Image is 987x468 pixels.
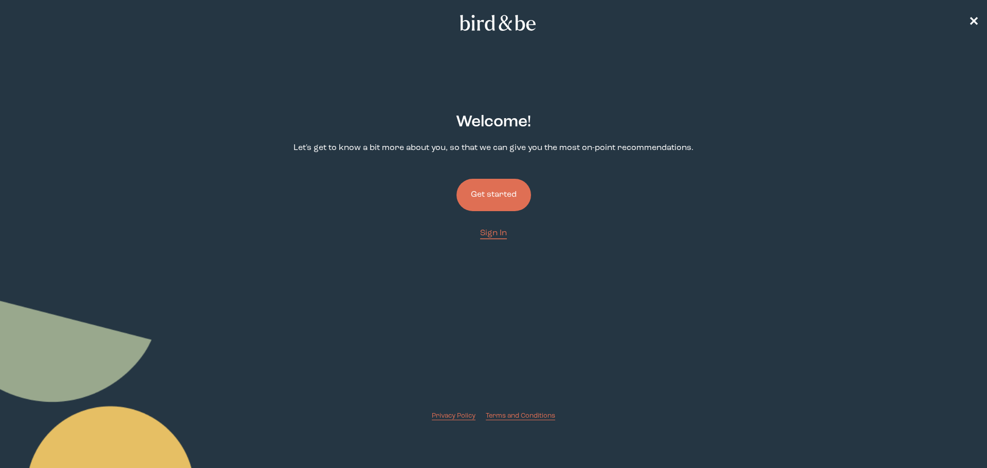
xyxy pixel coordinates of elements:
[480,228,507,239] a: Sign In
[968,16,979,29] span: ✕
[456,110,531,134] h2: Welcome !
[294,142,693,154] p: Let's get to know a bit more about you, so that we can give you the most on-point recommendations.
[968,14,979,32] a: ✕
[432,411,476,421] a: Privacy Policy
[456,162,531,228] a: Get started
[486,413,555,419] span: Terms and Conditions
[432,413,476,419] span: Privacy Policy
[486,411,555,421] a: Terms and Conditions
[456,179,531,211] button: Get started
[480,229,507,237] span: Sign In
[936,420,977,458] iframe: Gorgias live chat messenger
